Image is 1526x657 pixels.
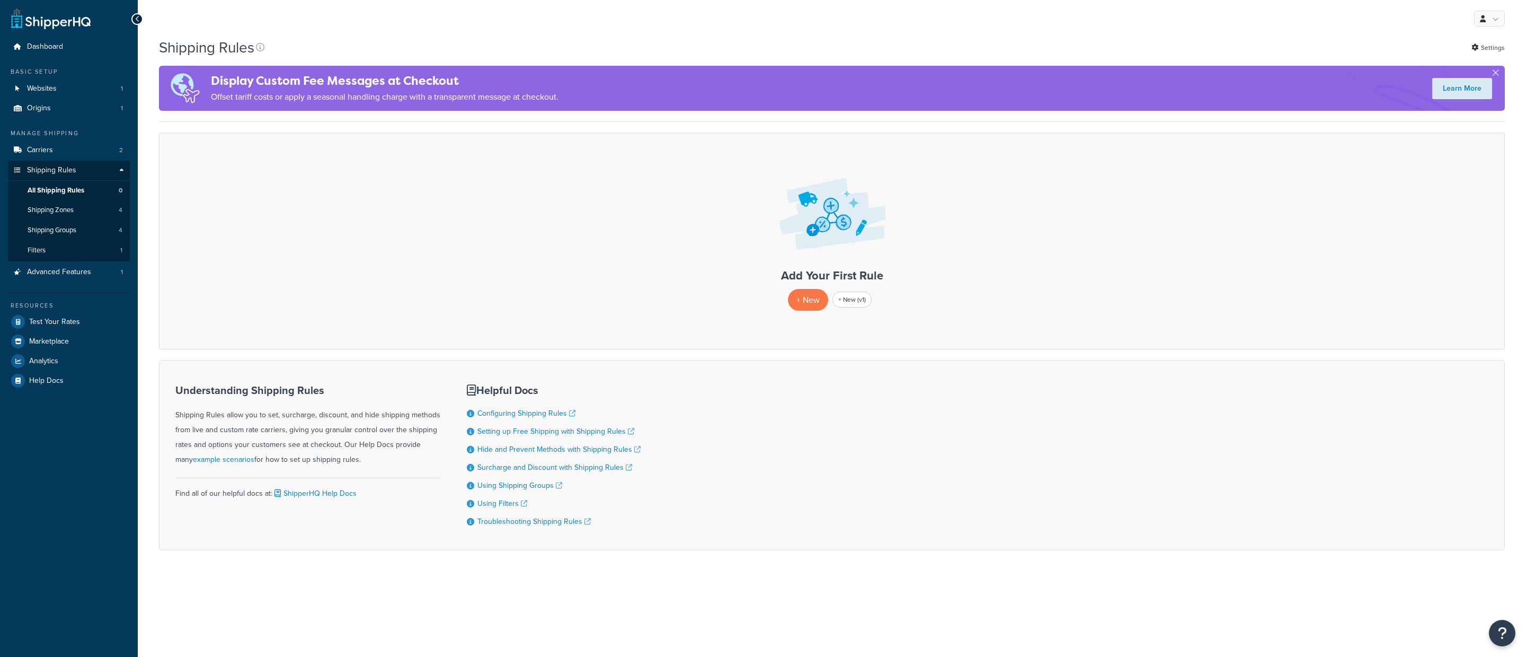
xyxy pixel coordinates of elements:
div: Shipping Rules allow you to set, surcharge, discount, and hide shipping methods from live and cus... [175,384,440,467]
a: Shipping Rules [8,161,130,180]
p: + New [788,289,828,311]
a: Shipping Zones 4 [8,200,130,220]
span: Advanced Features [27,268,91,277]
a: Dashboard [8,37,130,57]
span: 4 [119,226,122,235]
a: Help Docs [8,371,130,390]
span: Carriers [27,146,53,155]
span: Shipping Zones [28,206,74,215]
span: Analytics [29,357,58,366]
li: Shipping Zones [8,200,130,220]
span: 1 [121,268,123,277]
a: Filters 1 [8,241,130,260]
h4: Display Custom Fee Messages at Checkout [211,72,558,90]
h3: Helpful Docs [467,384,641,396]
li: All Shipping Rules [8,181,130,200]
a: Analytics [8,352,130,371]
h3: Add Your First Rule [170,269,1494,282]
span: 1 [121,84,123,93]
span: Test Your Rates [29,318,80,327]
span: Marketplace [29,337,69,346]
li: Shipping Rules [8,161,130,261]
a: Configuring Shipping Rules [477,408,575,419]
a: Carriers 2 [8,141,130,160]
span: Dashboard [27,42,63,51]
div: Find all of our helpful docs at: [175,478,440,501]
li: Origins [8,99,130,118]
span: 1 [120,246,122,255]
span: 2 [119,146,123,155]
a: All Shipping Rules 0 [8,181,130,200]
span: All Shipping Rules [28,186,84,195]
a: Advanced Features 1 [8,262,130,282]
span: Shipping Rules [27,166,76,175]
h1: Shipping Rules [159,37,254,58]
a: Using Shipping Groups [477,480,562,491]
a: + New (v1) [832,292,872,308]
p: Offset tariff costs or apply a seasonal handling charge with a transparent message at checkout. [211,90,558,104]
a: Setting up Free Shipping with Shipping Rules [477,426,634,437]
a: Test Your Rates [8,312,130,331]
button: Open Resource Center [1489,620,1515,646]
a: Websites 1 [8,79,130,99]
a: ShipperHQ Help Docs [272,488,357,499]
li: Advanced Features [8,262,130,282]
span: Help Docs [29,376,64,386]
span: Websites [27,84,57,93]
span: Filters [28,246,46,255]
a: example scenarios [193,454,254,465]
h3: Understanding Shipping Rules [175,384,440,396]
a: Origins 1 [8,99,130,118]
img: duties-banner-06bc72dcb5fe05cb3f9472aba00be2ae8eb53ab6f0d8bb03d382ba314ac3c341.png [159,66,211,111]
li: Filters [8,241,130,260]
a: Using Filters [477,498,527,509]
span: 0 [119,186,122,195]
a: ShipperHQ Home [11,8,91,29]
a: Settings [1471,40,1505,55]
a: Shipping Groups 4 [8,221,130,240]
li: Carriers [8,141,130,160]
div: Manage Shipping [8,129,130,138]
div: Resources [8,301,130,310]
li: Shipping Groups [8,221,130,240]
span: 4 [119,206,122,215]
span: 1 [121,104,123,113]
a: Troubleshooting Shipping Rules [477,516,591,527]
a: Learn More [1432,78,1492,99]
a: Hide and Prevent Methods with Shipping Rules [477,444,641,455]
span: Shipping Groups [28,226,76,235]
div: Basic Setup [8,67,130,76]
a: Surcharge and Discount with Shipping Rules [477,462,632,473]
a: Marketplace [8,332,130,351]
li: Websites [8,79,130,99]
span: Origins [27,104,51,113]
